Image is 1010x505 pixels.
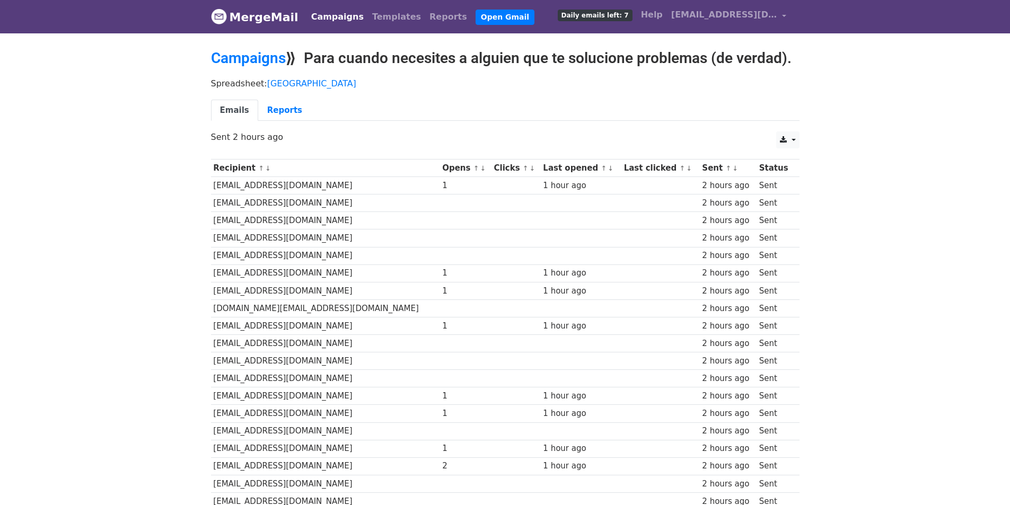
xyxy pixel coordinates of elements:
td: Sent [757,352,794,370]
div: 2 hours ago [702,460,754,472]
div: 1 hour ago [543,442,619,455]
span: Daily emails left: 7 [558,10,633,21]
div: 2 hours ago [702,320,754,332]
th: Recipient [211,160,440,177]
a: [EMAIL_ADDRESS][DOMAIN_NAME] [667,4,791,29]
div: 1 hour ago [543,320,619,332]
div: 1 [442,442,489,455]
div: 2 hours ago [702,373,754,385]
img: MergeMail logo [211,8,227,24]
div: 1 [442,180,489,192]
div: 1 hour ago [543,407,619,420]
td: [EMAIL_ADDRESS][DOMAIN_NAME] [211,177,440,194]
td: Sent [757,212,794,229]
div: 1 [442,320,489,332]
th: Sent [700,160,757,177]
div: 1 [442,390,489,402]
a: Reports [258,100,311,121]
div: 2 hours ago [702,285,754,297]
a: Campaigns [307,6,368,28]
div: 2 hours ago [702,267,754,279]
div: 1 [442,407,489,420]
td: [EMAIL_ADDRESS][DOMAIN_NAME] [211,229,440,247]
a: Campaigns [211,49,286,67]
div: 2 hours ago [702,338,754,350]
td: [EMAIL_ADDRESS][DOMAIN_NAME] [211,370,440,387]
a: ↓ [265,164,271,172]
td: [EMAIL_ADDRESS][DOMAIN_NAME] [211,335,440,352]
span: [EMAIL_ADDRESS][DOMAIN_NAME] [671,8,777,21]
a: ↑ [679,164,685,172]
td: Sent [757,387,794,405]
div: 2 hours ago [702,250,754,262]
a: ↑ [523,164,529,172]
div: 1 hour ago [543,390,619,402]
div: 2 [442,460,489,472]
div: 2 hours ago [702,478,754,490]
div: 2 hours ago [702,442,754,455]
a: Help [637,4,667,25]
th: Status [757,160,794,177]
a: ↑ [258,164,264,172]
a: ↑ [601,164,607,172]
p: Spreadsheet: [211,78,800,89]
a: Templates [368,6,425,28]
td: [EMAIL_ADDRESS][DOMAIN_NAME] [211,212,440,229]
div: 2 hours ago [702,232,754,244]
td: Sent [757,282,794,299]
div: 2 hours ago [702,215,754,227]
td: [EMAIL_ADDRESS][DOMAIN_NAME] [211,475,440,492]
a: ↓ [480,164,486,172]
td: [DOMAIN_NAME][EMAIL_ADDRESS][DOMAIN_NAME] [211,299,440,317]
div: 2 hours ago [702,425,754,437]
td: [EMAIL_ADDRESS][DOMAIN_NAME] [211,352,440,370]
td: Sent [757,299,794,317]
td: Sent [757,422,794,440]
div: 1 [442,285,489,297]
a: Daily emails left: 7 [554,4,637,25]
td: Sent [757,405,794,422]
td: [EMAIL_ADDRESS][DOMAIN_NAME] [211,387,440,405]
a: ↓ [732,164,738,172]
td: Sent [757,229,794,247]
td: Sent [757,177,794,194]
td: [EMAIL_ADDRESS][DOMAIN_NAME] [211,440,440,457]
td: Sent [757,247,794,264]
td: Sent [757,264,794,282]
td: Sent [757,370,794,387]
td: [EMAIL_ADDRESS][DOMAIN_NAME] [211,405,440,422]
td: Sent [757,194,794,212]
td: [EMAIL_ADDRESS][DOMAIN_NAME] [211,194,440,212]
td: [EMAIL_ADDRESS][DOMAIN_NAME] [211,422,440,440]
div: 2 hours ago [702,303,754,315]
div: 1 hour ago [543,460,619,472]
div: 1 hour ago [543,285,619,297]
td: [EMAIL_ADDRESS][DOMAIN_NAME] [211,457,440,475]
td: [EMAIL_ADDRESS][DOMAIN_NAME] [211,282,440,299]
a: MergeMail [211,6,298,28]
p: Sent 2 hours ago [211,131,800,143]
a: ↓ [608,164,613,172]
div: 1 hour ago [543,267,619,279]
div: 2 hours ago [702,407,754,420]
a: ↑ [725,164,731,172]
td: Sent [757,335,794,352]
a: Emails [211,100,258,121]
th: Clicks [491,160,541,177]
td: [EMAIL_ADDRESS][DOMAIN_NAME] [211,317,440,334]
a: Open Gmail [476,10,534,25]
td: Sent [757,440,794,457]
h2: ⟫ Para cuando necesites a alguien que te solucione problemas (de verdad). [211,49,800,67]
a: ↓ [530,164,535,172]
div: 2 hours ago [702,180,754,192]
th: Last opened [541,160,621,177]
a: ↓ [686,164,692,172]
th: Last clicked [621,160,700,177]
div: 1 hour ago [543,180,619,192]
a: [GEOGRAPHIC_DATA] [267,78,356,88]
td: [EMAIL_ADDRESS][DOMAIN_NAME] [211,264,440,282]
div: 1 [442,267,489,279]
td: [EMAIL_ADDRESS][DOMAIN_NAME] [211,247,440,264]
a: ↑ [473,164,479,172]
a: Reports [425,6,471,28]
